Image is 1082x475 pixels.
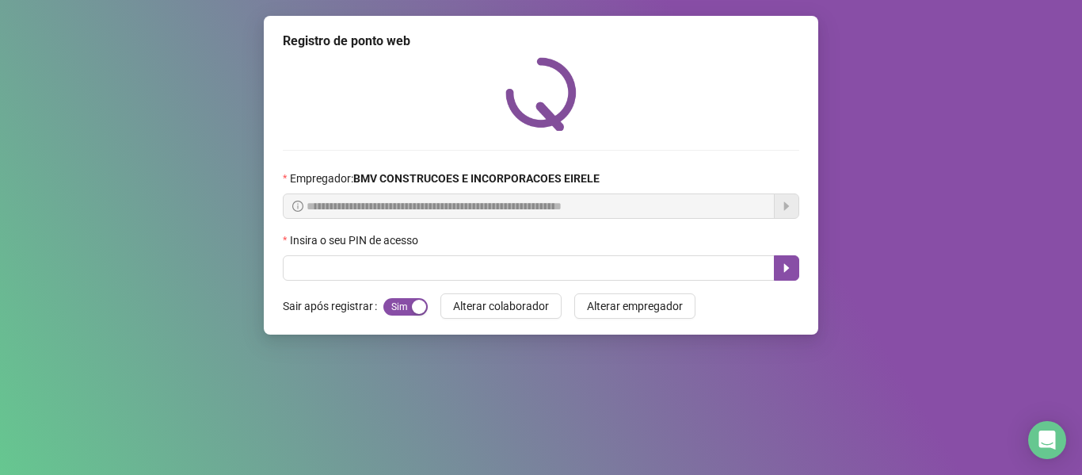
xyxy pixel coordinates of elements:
span: caret-right [780,262,793,274]
div: Open Intercom Messenger [1028,421,1066,459]
img: QRPoint [505,57,577,131]
label: Sair após registrar [283,293,383,319]
span: Empregador : [290,170,600,187]
span: Alterar empregador [587,297,683,315]
button: Alterar colaborador [440,293,562,319]
span: info-circle [292,201,303,212]
span: Alterar colaborador [453,297,549,315]
label: Insira o seu PIN de acesso [283,232,429,249]
button: Alterar empregador [574,293,695,319]
div: Registro de ponto web [283,32,799,51]
strong: BMV CONSTRUCOES E INCORPORACOES EIRELE [353,172,600,185]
